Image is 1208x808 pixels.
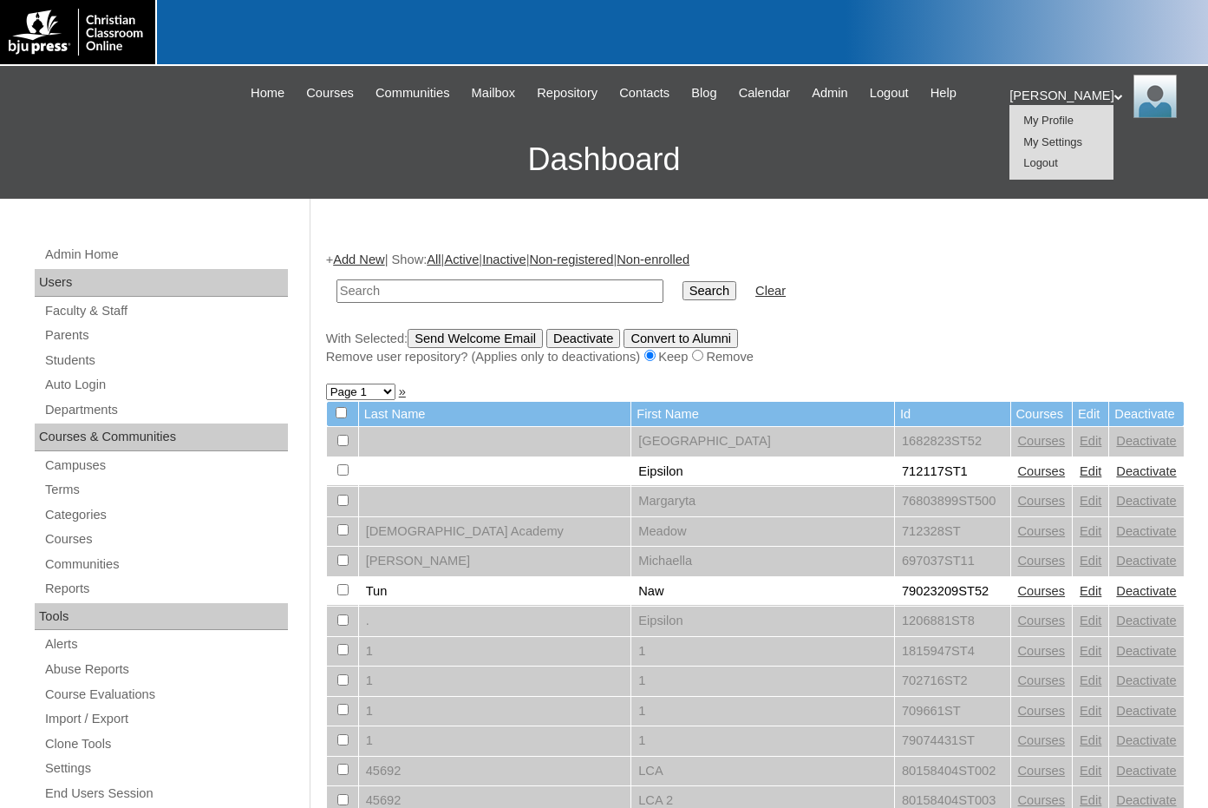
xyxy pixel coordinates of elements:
td: Id [895,402,1010,427]
a: Edit [1080,494,1101,508]
a: Edit [1080,524,1101,538]
a: Add New [333,253,384,266]
div: Remove user repository? (Applies only to deactivations) Keep Remove [326,348,1185,366]
td: 1 [359,667,631,696]
span: Calendar [739,83,790,103]
div: + | Show: | | | | [326,251,1185,365]
td: 1 [359,637,631,667]
span: Communities [375,83,450,103]
a: Non-registered [529,253,613,266]
td: 712328ST [895,517,1010,547]
td: 80158404ST002 [895,757,1010,786]
td: 709661ST [895,697,1010,726]
a: Courses [43,529,288,550]
td: Meadow [631,517,894,547]
a: Courses [1018,434,1066,448]
a: Edit [1080,434,1101,448]
a: Deactivate [1116,733,1176,747]
div: Tools [35,603,288,631]
span: My Settings [1023,135,1082,148]
a: Communities [43,554,288,575]
input: Convert to Alumni [624,329,738,348]
a: Deactivate [1116,434,1176,448]
span: Blog [691,83,716,103]
a: Logout [1023,156,1058,169]
a: Courses [1018,554,1066,568]
img: Melanie Sevilla [1133,75,1177,118]
td: First Name [631,402,894,427]
span: Home [251,83,284,103]
td: Michaella [631,547,894,576]
td: [PERSON_NAME] [359,547,631,576]
div: [PERSON_NAME] [1009,75,1191,118]
a: Deactivate [1116,614,1176,627]
td: 79023209ST52 [895,577,1010,607]
a: Logout [861,83,917,103]
td: 1 [631,726,894,756]
td: Deactivate [1109,402,1183,427]
input: Search [336,279,663,303]
a: Admin [803,83,857,103]
a: Edit [1080,704,1101,718]
td: Courses [1011,402,1073,427]
td: 1 [359,726,631,756]
a: Departments [43,399,288,421]
td: LCA [631,757,894,786]
a: Repository [528,83,606,103]
td: 1 [631,637,894,667]
a: Deactivate [1116,793,1176,807]
div: With Selected: [326,329,1185,366]
td: 712117ST1 [895,457,1010,487]
span: Admin [812,83,848,103]
a: Edit [1080,644,1101,658]
a: Admin Home [43,244,288,266]
a: Inactive [482,253,526,266]
input: Search [682,281,736,300]
td: 1815947ST4 [895,637,1010,667]
span: Logout [870,83,909,103]
a: Courses [1018,793,1066,807]
a: Mailbox [463,83,525,103]
a: Active [444,253,479,266]
a: Edit [1080,793,1101,807]
a: Courses [1018,584,1066,598]
a: Reports [43,578,288,600]
a: Settings [43,758,288,779]
a: Courses [1018,673,1066,687]
td: 1206881ST8 [895,607,1010,636]
a: Course Evaluations [43,684,288,706]
a: Deactivate [1116,494,1176,508]
a: Help [922,83,965,103]
a: Courses [1018,614,1066,627]
a: All [427,253,441,266]
a: Auto Login [43,374,288,396]
a: Deactivate [1116,584,1176,598]
td: 702716ST2 [895,667,1010,696]
a: Import / Export [43,708,288,730]
a: Courses [1018,733,1066,747]
a: Campuses [43,455,288,476]
td: 76803899ST500 [895,487,1010,516]
a: Clear [755,284,786,298]
a: Edit [1080,584,1101,598]
a: Contacts [611,83,678,103]
a: Courses [1018,644,1066,658]
a: Categories [43,504,288,526]
a: Courses [1018,704,1066,718]
a: Alerts [43,634,288,655]
td: Margaryta [631,487,894,516]
span: Repository [537,83,597,103]
td: Last Name [359,402,631,427]
h3: Dashboard [9,121,1199,199]
a: Edit [1080,464,1101,478]
a: Courses [1018,464,1066,478]
a: Home [242,83,293,103]
td: [DEMOGRAPHIC_DATA] Academy [359,517,631,547]
a: Deactivate [1116,554,1176,568]
a: Communities [367,83,459,103]
a: Deactivate [1116,464,1176,478]
td: 79074431ST [895,726,1010,756]
a: Edit [1080,764,1101,778]
a: Edit [1080,673,1101,687]
td: 697037ST11 [895,547,1010,576]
